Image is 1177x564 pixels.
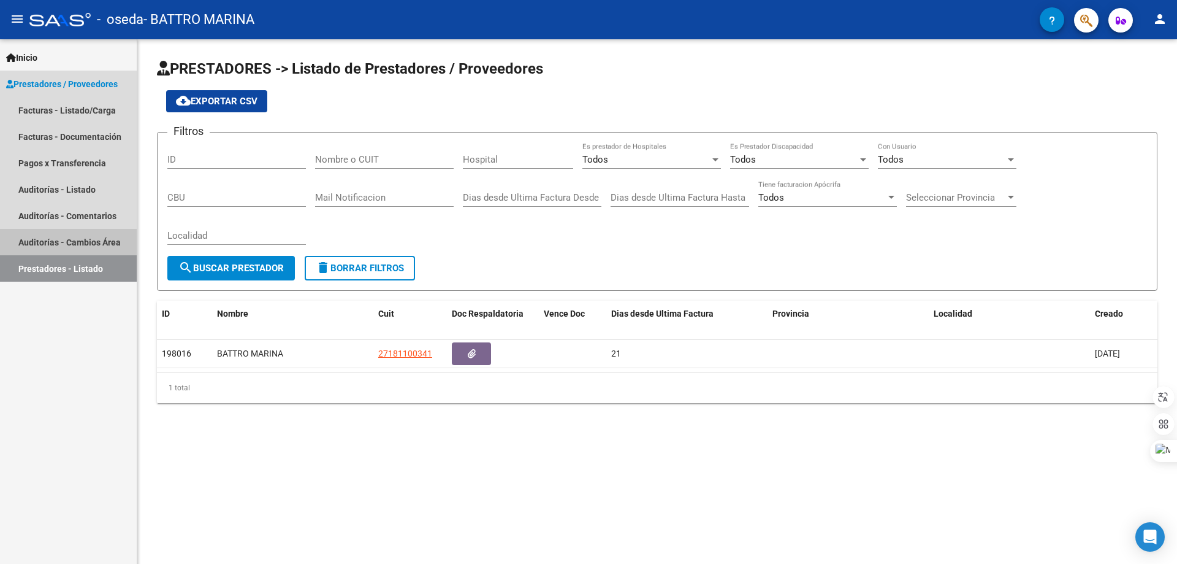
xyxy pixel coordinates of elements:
div: Open Intercom Messenger [1135,522,1165,552]
div: BATTRO MARINA [217,347,368,361]
span: Cuit [378,309,394,319]
span: [DATE] [1095,349,1120,358]
datatable-header-cell: Vence Doc [539,301,606,327]
mat-icon: delete [316,260,330,275]
span: Todos [878,154,904,165]
span: ID [162,309,170,319]
h3: Filtros [167,123,210,140]
span: Creado [1095,309,1123,319]
span: - BATTRO MARINA [143,6,254,33]
span: Todos [582,154,608,165]
span: Todos [758,192,784,203]
span: 27181100341 [378,349,432,358]
button: Buscar Prestador [167,256,295,280]
datatable-header-cell: Localidad [929,301,1090,327]
span: Provincia [772,309,809,319]
mat-icon: person [1152,12,1167,26]
button: Borrar Filtros [305,256,415,280]
span: 21 [611,349,621,358]
span: Borrar Filtros [316,263,404,274]
mat-icon: search [178,260,193,275]
span: 198016 [162,349,191,358]
span: - oseda [97,6,143,33]
mat-icon: cloud_download [176,93,191,108]
div: 1 total [157,373,1157,403]
button: Exportar CSV [166,90,267,112]
datatable-header-cell: Doc Respaldatoria [447,301,539,327]
span: Todos [730,154,756,165]
mat-icon: menu [10,12,25,26]
datatable-header-cell: Cuit [373,301,447,327]
span: Vence Doc [544,309,585,319]
span: Inicio [6,51,37,64]
datatable-header-cell: Dias desde Ultima Factura [606,301,768,327]
span: Dias desde Ultima Factura [611,309,714,319]
datatable-header-cell: Nombre [212,301,373,327]
span: Doc Respaldatoria [452,309,524,319]
datatable-header-cell: ID [157,301,212,327]
span: PRESTADORES -> Listado de Prestadores / Proveedores [157,60,543,77]
span: Buscar Prestador [178,263,284,274]
datatable-header-cell: Provincia [768,301,929,327]
datatable-header-cell: Creado [1090,301,1157,327]
span: Nombre [217,309,248,319]
span: Seleccionar Provincia [906,192,1005,203]
span: Localidad [934,309,972,319]
span: Prestadores / Proveedores [6,77,118,91]
span: Exportar CSV [176,96,257,107]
